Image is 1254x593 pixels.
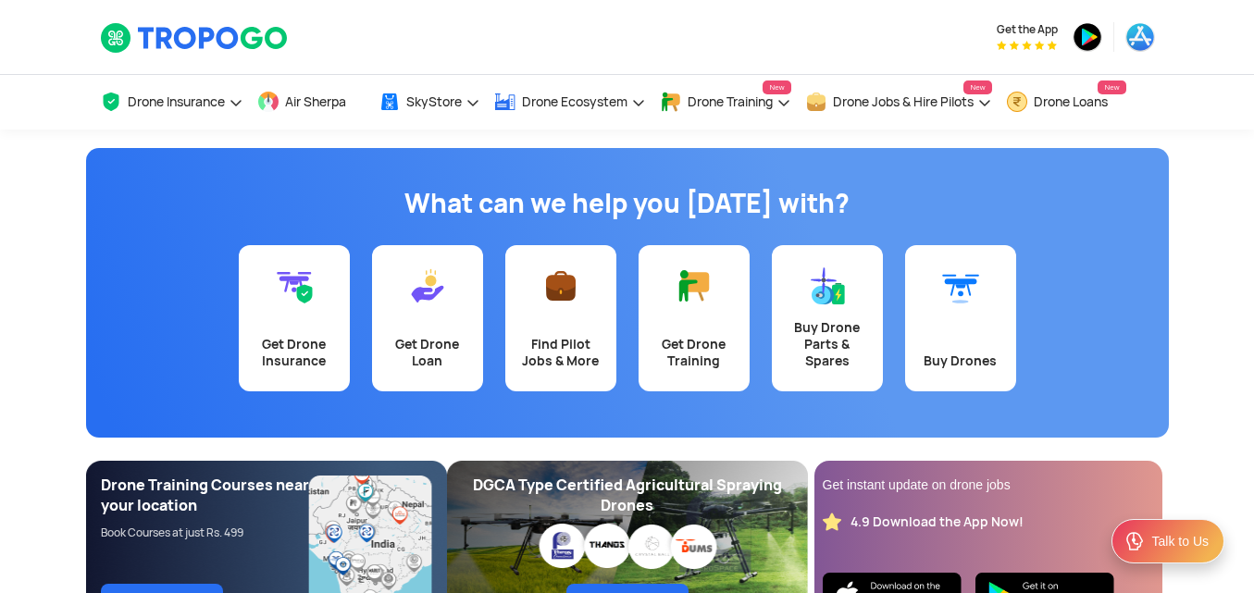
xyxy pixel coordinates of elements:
div: Get Drone Loan [383,336,472,369]
a: Drone Jobs & Hire PilotsNew [805,75,992,130]
span: Get the App [997,22,1058,37]
img: Get Drone Training [676,267,713,304]
img: playstore [1073,22,1102,52]
div: Find Pilot Jobs & More [516,336,605,369]
a: Air Sherpa [257,75,365,130]
a: Get Drone Insurance [239,245,350,391]
span: SkyStore [406,94,462,109]
img: TropoGo Logo [100,22,290,54]
a: Get Drone Training [639,245,750,391]
img: ic_Support.svg [1124,530,1146,552]
img: Get Drone Insurance [276,267,313,304]
span: Drone Ecosystem [522,94,627,109]
span: New [963,80,991,94]
div: Get instant update on drone jobs [823,476,1154,494]
span: Drone Jobs & Hire Pilots [833,94,974,109]
a: Drone LoansNew [1006,75,1126,130]
div: 4.9 Download the App Now! [850,513,1024,531]
a: Drone Insurance [100,75,243,130]
h1: What can we help you [DATE] with? [100,185,1155,222]
a: Get Drone Loan [372,245,483,391]
div: Book Courses at just Rs. 499 [101,525,310,540]
img: star_rating [823,513,841,531]
div: Get Drone Insurance [250,336,339,369]
span: Drone Training [688,94,773,109]
span: New [1098,80,1125,94]
a: Drone Ecosystem [494,75,646,130]
a: Find Pilot Jobs & More [505,245,616,391]
img: Get Drone Loan [409,267,446,304]
div: Buy Drone Parts & Spares [783,319,872,369]
a: Buy Drones [905,245,1016,391]
img: Find Pilot Jobs & More [542,267,579,304]
img: Buy Drones [942,267,979,304]
span: Drone Loans [1034,94,1108,109]
a: Drone TrainingNew [660,75,791,130]
div: Get Drone Training [650,336,739,369]
div: Drone Training Courses near your location [101,476,310,516]
span: Drone Insurance [128,94,225,109]
div: Talk to Us [1152,532,1209,550]
img: appstore [1125,22,1155,52]
div: DGCA Type Certified Agricultural Spraying Drones [462,476,793,516]
img: Buy Drone Parts & Spares [809,267,846,304]
a: Buy Drone Parts & Spares [772,245,883,391]
span: Air Sherpa [285,94,346,109]
a: SkyStore [379,75,480,130]
div: Buy Drones [916,352,1005,369]
img: App Raking [997,41,1057,50]
span: New [763,80,790,94]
